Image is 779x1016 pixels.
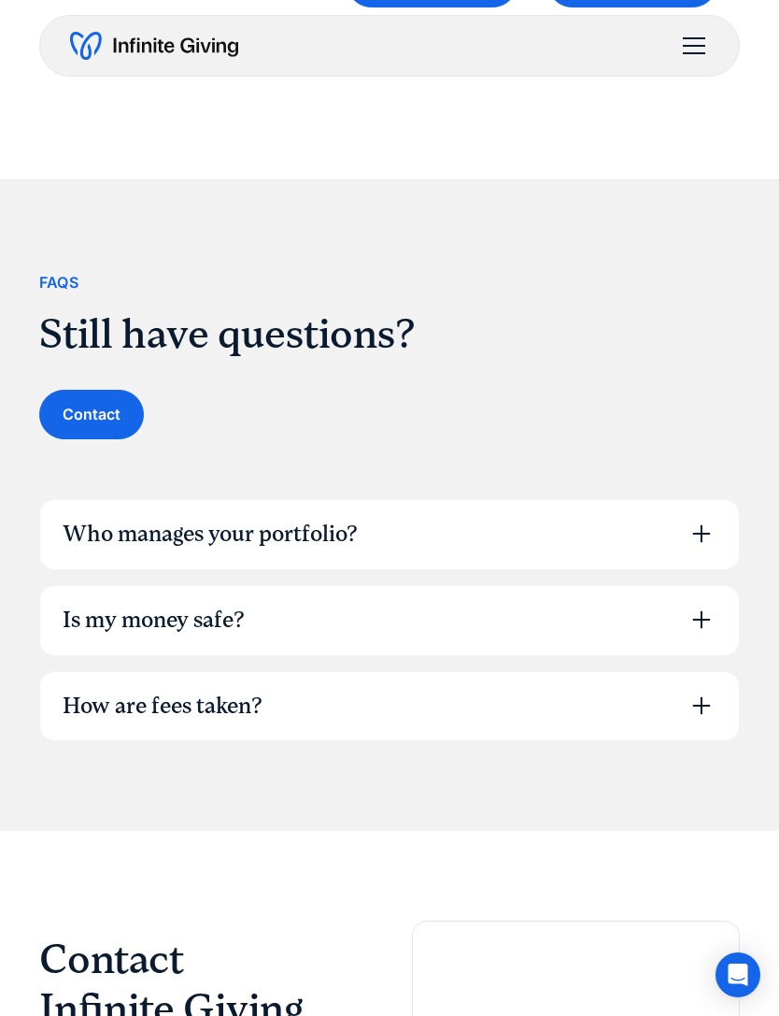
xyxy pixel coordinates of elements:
[63,519,358,551] div: Who manages your portfolio?
[70,31,238,61] a: home
[39,390,144,439] a: Contact
[39,310,741,360] h2: Still have questions?
[63,605,245,637] div: Is my money safe?
[63,691,262,723] div: How are fees taken?
[39,270,79,295] div: FAqs
[672,23,709,68] div: menu
[715,952,760,997] div: Open Intercom Messenger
